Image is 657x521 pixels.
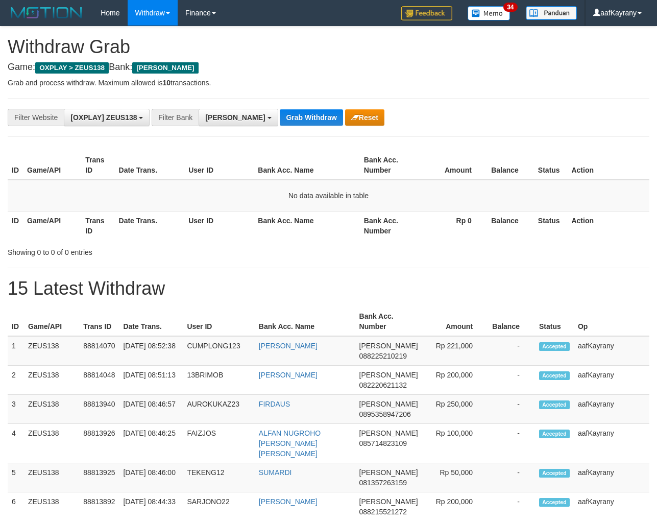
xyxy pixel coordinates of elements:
th: Status [534,151,568,180]
th: Date Trans. [115,151,185,180]
td: 2 [8,366,24,395]
span: [PERSON_NAME] [359,371,418,379]
td: 3 [8,395,24,424]
span: Copy 085714823109 to clipboard [359,439,407,447]
td: 13BRIMOB [183,366,254,395]
td: Rp 50,000 [422,463,488,492]
td: [DATE] 08:46:25 [119,424,183,463]
th: Date Trans. [115,211,185,240]
th: User ID [184,151,254,180]
td: - [488,424,535,463]
td: 88813940 [79,395,119,424]
td: - [488,463,535,492]
td: Rp 200,000 [422,366,488,395]
th: Status [535,307,574,336]
th: ID [8,151,23,180]
td: Rp 100,000 [422,424,488,463]
th: Game/API [23,151,81,180]
td: [DATE] 08:51:13 [119,366,183,395]
span: [PERSON_NAME] [359,498,418,506]
td: [DATE] 08:46:57 [119,395,183,424]
span: Copy 088225210219 to clipboard [359,352,407,360]
th: Op [574,307,649,336]
a: [PERSON_NAME] [259,371,318,379]
td: 1 [8,336,24,366]
h4: Game: Bank: [8,62,649,73]
td: 88813925 [79,463,119,492]
th: ID [8,211,23,240]
th: Game/API [24,307,79,336]
th: User ID [184,211,254,240]
button: [OXPLAY] ZEUS138 [64,109,150,126]
img: panduan.png [526,6,577,20]
th: Game/API [23,211,81,240]
td: aafKayrany [574,463,649,492]
th: Balance [487,151,534,180]
div: Filter Bank [152,109,199,126]
span: Copy 082220621132 to clipboard [359,381,407,389]
td: 88813926 [79,424,119,463]
button: Reset [345,109,384,126]
span: Accepted [539,371,570,380]
p: Grab and process withdraw. Maximum allowed is transactions. [8,78,649,88]
span: Copy 081357263159 to clipboard [359,479,407,487]
th: Trans ID [79,307,119,336]
span: Accepted [539,400,570,409]
td: 4 [8,424,24,463]
td: Rp 250,000 [422,395,488,424]
td: aafKayrany [574,395,649,424]
td: ZEUS138 [24,463,79,492]
div: Showing 0 to 0 of 0 entries [8,243,266,257]
th: Balance [487,211,534,240]
a: ALFAN NUGROHO [PERSON_NAME] [PERSON_NAME] [259,429,321,458]
th: Amount [418,151,487,180]
span: 34 [503,3,517,12]
td: No data available in table [8,180,649,211]
td: aafKayrany [574,336,649,366]
img: MOTION_logo.png [8,5,85,20]
span: [PERSON_NAME] [132,62,198,74]
span: Accepted [539,430,570,438]
td: - [488,395,535,424]
strong: 10 [162,79,171,87]
th: Amount [422,307,488,336]
th: User ID [183,307,254,336]
span: [PERSON_NAME] [359,468,418,477]
th: Bank Acc. Number [360,151,418,180]
th: Bank Acc. Number [360,211,418,240]
span: Copy 0895358947206 to clipboard [359,410,411,418]
span: [PERSON_NAME] [359,400,418,408]
button: [PERSON_NAME] [199,109,278,126]
th: Rp 0 [418,211,487,240]
th: Bank Acc. Number [355,307,422,336]
span: [OXPLAY] ZEUS138 [70,113,137,122]
span: Accepted [539,498,570,507]
th: Balance [488,307,535,336]
td: TEKENG12 [183,463,254,492]
a: FIRDAUS [259,400,290,408]
button: Grab Withdraw [280,109,343,126]
th: ID [8,307,24,336]
a: SUMARDI [259,468,292,477]
td: - [488,366,535,395]
td: ZEUS138 [24,366,79,395]
span: Accepted [539,469,570,478]
h1: Withdraw Grab [8,37,649,57]
th: Bank Acc. Name [254,151,360,180]
td: Rp 221,000 [422,336,488,366]
td: - [488,336,535,366]
span: Copy 088215521272 to clipboard [359,508,407,516]
td: [DATE] 08:46:00 [119,463,183,492]
td: ZEUS138 [24,395,79,424]
th: Trans ID [81,151,114,180]
span: Accepted [539,342,570,351]
td: 88814048 [79,366,119,395]
td: [DATE] 08:52:38 [119,336,183,366]
h1: 15 Latest Withdraw [8,278,649,299]
th: Bank Acc. Name [254,211,360,240]
span: [PERSON_NAME] [359,429,418,437]
td: aafKayrany [574,424,649,463]
span: OXPLAY > ZEUS138 [35,62,109,74]
th: Status [534,211,568,240]
th: Date Trans. [119,307,183,336]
